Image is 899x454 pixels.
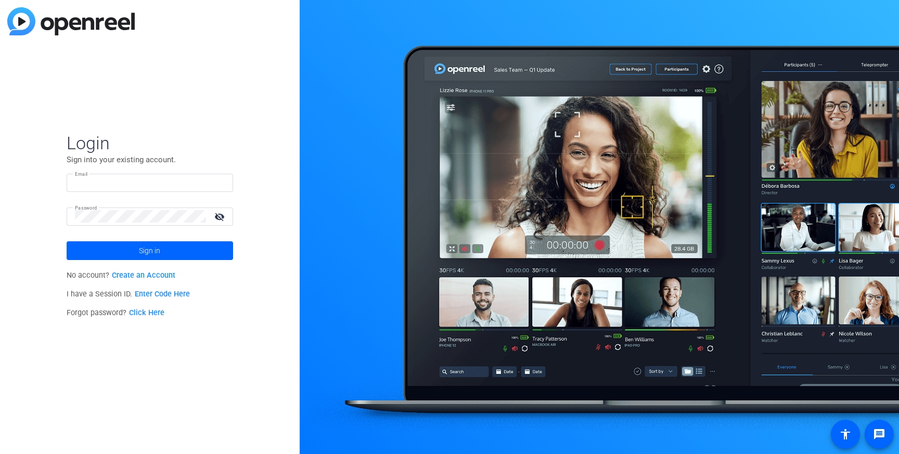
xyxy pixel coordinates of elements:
[873,428,885,440] mat-icon: message
[75,205,97,211] mat-label: Password
[67,241,233,260] button: Sign in
[112,271,175,280] a: Create an Account
[135,290,190,299] a: Enter Code Here
[67,271,175,280] span: No account?
[129,308,164,317] a: Click Here
[208,209,233,224] mat-icon: visibility_off
[67,154,233,165] p: Sign into your existing account.
[839,428,852,440] mat-icon: accessibility
[75,176,225,189] input: Enter Email Address
[75,171,88,177] mat-label: Email
[67,132,233,154] span: Login
[139,238,160,264] span: Sign in
[7,7,135,35] img: blue-gradient.svg
[67,290,190,299] span: I have a Session ID.
[67,308,164,317] span: Forgot password?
